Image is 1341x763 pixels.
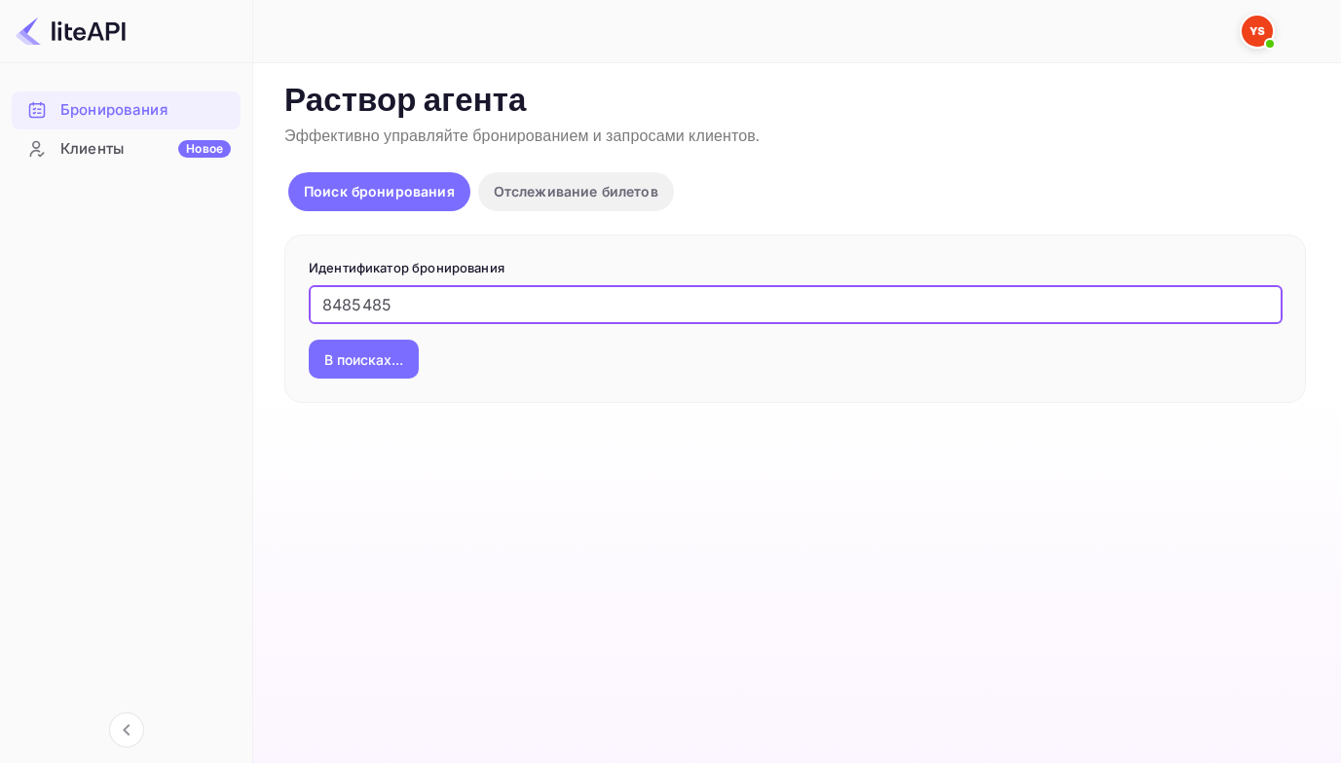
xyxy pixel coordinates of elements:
input: Введите идентификатор бронирования (например, 63782194) [309,285,1283,324]
ya-tr-span: В поисках... [324,349,403,370]
ya-tr-span: Эффективно управляйте бронированием и запросами клиентов. [284,127,760,147]
ya-tr-span: Поиск бронирования [304,183,455,200]
div: КлиентыНовое [12,130,241,168]
img: Служба Поддержки Яндекса [1242,16,1273,47]
div: Бронирования [12,91,241,129]
ya-tr-span: Отслеживание билетов [494,183,658,200]
ya-tr-span: Идентификатор бронирования [309,260,504,275]
button: Свернуть навигацию [109,712,144,747]
img: Логотип LiteAPI [16,16,126,47]
a: КлиентыНовое [12,130,241,166]
button: В поисках... [309,340,419,379]
ya-tr-span: Клиенты [60,138,124,161]
ya-tr-span: Новое [186,141,223,156]
ya-tr-span: Раствор агента [284,81,527,123]
ya-tr-span: Бронирования [60,99,168,122]
a: Бронирования [12,91,241,127]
